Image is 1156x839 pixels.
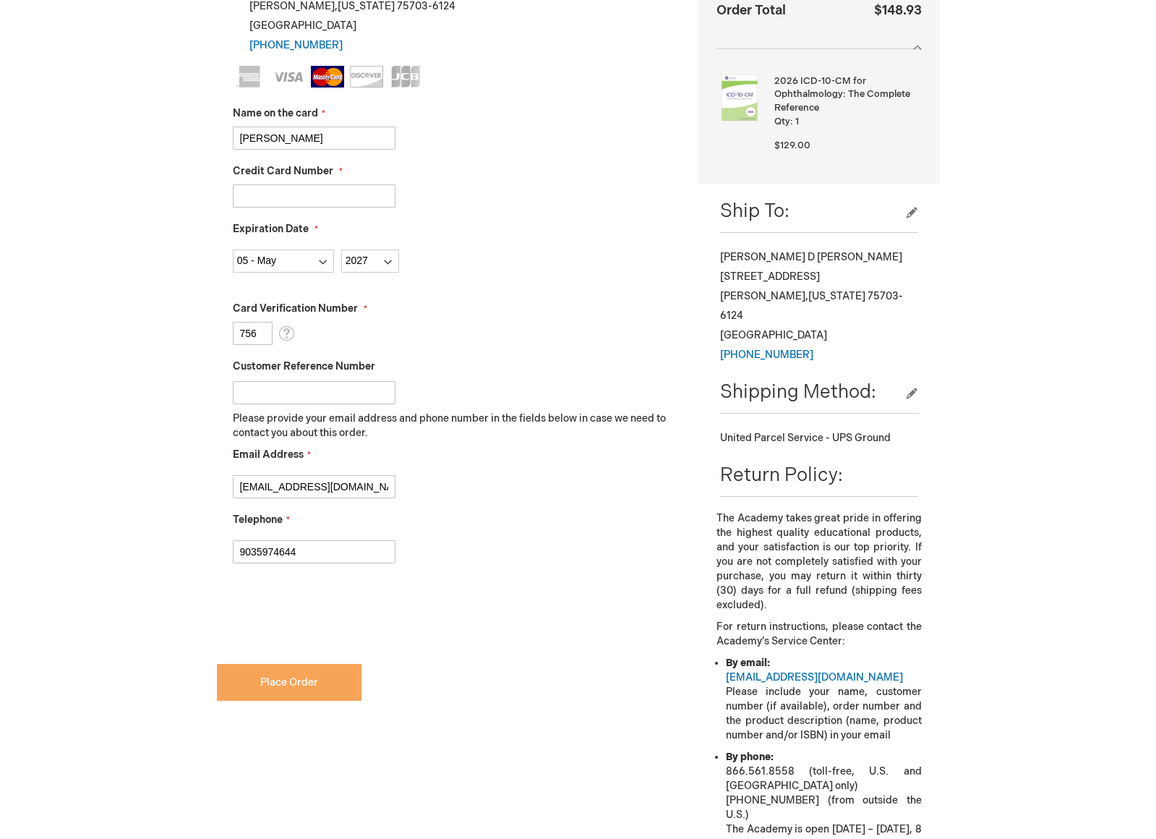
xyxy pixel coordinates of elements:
[233,514,283,526] span: Telephone
[233,66,266,88] img: American Express
[720,247,917,365] div: [PERSON_NAME] D [PERSON_NAME] [STREET_ADDRESS] [PERSON_NAME] , 75703-6124 [GEOGRAPHIC_DATA]
[774,116,790,127] span: Qty
[720,432,891,444] span: United Parcel Service - UPS Ground
[726,671,903,683] a: [EMAIL_ADDRESS][DOMAIN_NAME]
[233,223,309,235] span: Expiration Date
[233,165,333,177] span: Credit Card Number
[726,657,770,669] strong: By email:
[726,656,921,743] li: Please include your name, customer number (if available), order number and the product descriptio...
[233,448,304,461] span: Email Address
[774,140,810,151] span: $129.00
[720,349,813,361] a: [PHONE_NUMBER]
[774,74,917,115] strong: 2026 ICD-10-CM for Ophthalmology: The Complete Reference
[716,620,921,649] p: For return instructions, please contact the Academy’s Service Center:
[272,66,305,88] img: Visa
[311,66,344,88] img: MasterCard
[874,3,922,18] span: $148.93
[808,290,865,302] span: [US_STATE]
[249,39,343,51] a: [PHONE_NUMBER]
[233,360,375,372] span: Customer Reference Number
[233,184,395,208] input: Credit Card Number
[720,381,876,404] span: Shipping Method:
[716,511,921,613] p: The Academy takes great pride in offering the highest quality educational products, and your sati...
[389,66,422,88] img: JCB
[233,302,358,315] span: Card Verification Number
[720,464,843,487] span: Return Policy:
[233,107,318,119] span: Name on the card
[260,676,318,689] span: Place Order
[795,116,799,127] span: 1
[726,751,774,763] strong: By phone:
[233,322,273,345] input: Card Verification Number
[720,200,789,223] span: Ship To:
[217,587,437,643] iframe: reCAPTCHA
[233,412,677,440] p: Please provide your email address and phone number in the fields below in case we need to contact...
[350,66,383,88] img: Discover
[716,74,763,121] img: 2026 ICD-10-CM for Ophthalmology: The Complete Reference
[217,664,361,701] button: Place Order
